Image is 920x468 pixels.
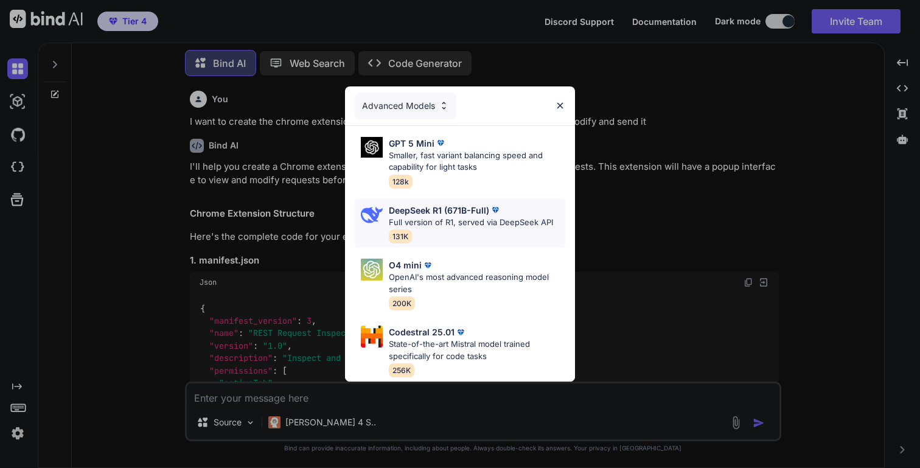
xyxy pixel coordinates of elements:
span: 256K [389,363,414,377]
img: Pick Models [361,204,383,226]
p: Full version of R1, served via DeepSeek API [389,217,553,229]
img: Pick Models [361,137,383,158]
p: DeepSeek R1 (671B-Full) [389,204,489,217]
p: GPT 5 Mini [389,137,434,150]
p: State-of-the-art Mistral model trained specifically for code tasks [389,338,565,362]
p: OpenAI's most advanced reasoning model series [389,271,565,295]
img: premium [422,259,434,271]
div: Advanced Models [355,93,456,119]
span: 131K [389,229,412,243]
img: premium [489,204,501,216]
img: Pick Models [439,100,449,111]
span: 200K [389,296,415,310]
img: premium [434,137,447,149]
span: 128k [389,175,413,189]
img: premium [455,326,467,338]
img: Pick Models [361,259,383,281]
p: Smaller, fast variant balancing speed and capability for light tasks [389,150,565,173]
p: O4 mini [389,259,422,271]
img: Pick Models [361,326,383,348]
p: Codestral 25.01 [389,326,455,338]
img: close [555,100,565,111]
